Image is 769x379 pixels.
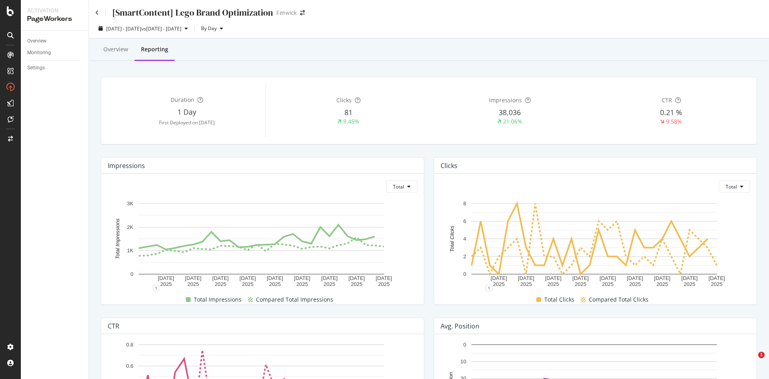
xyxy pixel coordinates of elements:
[486,285,492,291] div: 1
[103,45,128,53] div: Overview
[108,322,119,330] div: CTR
[544,295,574,304] span: Total Clicks
[242,282,254,288] text: 2025
[108,199,415,288] svg: A chart.
[493,282,505,288] text: 2025
[461,359,466,365] text: 10
[393,183,404,190] span: Total
[602,282,614,288] text: 2025
[660,107,682,117] span: 0.21 %
[198,22,226,35] button: By Day
[108,162,145,170] div: Impressions
[294,275,310,281] text: [DATE]
[344,107,352,117] span: 81
[441,199,747,288] svg: A chart.
[545,275,562,281] text: [DATE]
[296,282,308,288] text: 2025
[215,282,226,288] text: 2025
[127,224,133,230] text: 2K
[269,282,281,288] text: 2025
[589,295,648,304] span: Compared Total Clicks
[627,275,643,281] text: [DATE]
[386,180,417,193] button: Total
[684,282,695,288] text: 2025
[27,49,51,57] div: Monitoring
[441,322,479,330] div: Avg. position
[256,295,333,304] span: Compared Total Impressions
[240,275,256,281] text: [DATE]
[681,275,698,281] text: [DATE]
[742,352,761,371] iframe: Intercom live chat
[441,162,457,170] div: Clicks
[27,6,82,14] div: Activation
[127,201,133,207] text: 3K
[27,14,82,24] div: PageWorkers
[600,275,616,281] text: [DATE]
[27,37,83,45] a: Overview
[348,275,365,281] text: [DATE]
[141,45,168,53] div: Reporting
[171,96,194,103] span: Duration
[27,49,83,57] a: Monitoring
[376,275,392,281] text: [DATE]
[758,352,765,358] span: 1
[449,225,455,252] text: Total Clicks
[662,96,672,104] span: CTR
[463,271,466,277] text: 0
[711,282,723,288] text: 2025
[324,282,335,288] text: 2025
[489,96,522,104] span: Impressions
[126,363,133,369] text: 0.6
[666,118,682,126] div: 9.58%
[95,22,191,35] button: [DATE] - [DATE]vs[DATE] - [DATE]
[158,275,174,281] text: [DATE]
[463,236,466,242] text: 4
[187,282,199,288] text: 2025
[491,275,507,281] text: [DATE]
[463,218,466,224] text: 6
[629,282,641,288] text: 2025
[160,282,172,288] text: 2025
[520,282,532,288] text: 2025
[95,10,99,16] a: Click to go back
[127,248,133,254] text: 1K
[343,118,359,126] div: 9.45%
[336,96,352,104] span: Clicks
[351,282,362,288] text: 2025
[499,107,521,117] span: 38,036
[177,107,196,117] span: 1 Day
[112,6,273,19] div: [SmartContent] Lego Brand Optimization
[115,219,121,259] text: Total Impressions
[153,285,159,291] div: 1
[27,37,46,45] div: Overview
[185,275,201,281] text: [DATE]
[126,342,133,348] text: 0.8
[321,275,338,281] text: [DATE]
[194,295,242,304] span: Total Impressions
[463,253,466,259] text: 2
[198,25,217,32] span: By Day
[27,64,83,72] a: Settings
[575,282,586,288] text: 2025
[267,275,283,281] text: [DATE]
[27,64,45,72] div: Settings
[518,275,534,281] text: [DATE]
[726,183,737,190] span: Total
[378,282,390,288] text: 2025
[503,118,522,126] div: 21.06%
[656,282,668,288] text: 2025
[212,275,229,281] text: [DATE]
[106,25,141,32] span: [DATE] - [DATE]
[276,9,297,17] div: Fenwick
[654,275,670,281] text: [DATE]
[709,275,725,281] text: [DATE]
[463,201,466,207] text: 8
[108,119,266,126] div: First Deployed on [DATE]
[572,275,589,281] text: [DATE]
[141,25,181,32] span: vs [DATE] - [DATE]
[463,342,466,348] text: 0
[131,271,133,277] text: 0
[300,10,305,16] div: arrow-right-arrow-left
